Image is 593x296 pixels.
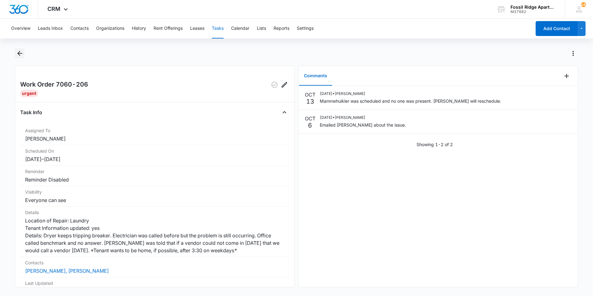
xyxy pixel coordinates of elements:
[231,19,249,38] button: Calendar
[581,2,586,7] div: notifications count
[305,91,315,98] p: OCT
[511,5,556,10] div: account name
[25,135,284,142] dd: [PERSON_NAME]
[20,109,42,116] h4: Task Info
[581,2,586,7] span: 143
[20,166,289,186] div: ReminderReminder Disabled
[25,127,284,134] dt: Assigned To
[11,19,30,38] button: Overview
[20,186,289,207] div: VisibilityEveryone can see
[297,19,314,38] button: Settings
[190,19,204,38] button: Leases
[70,19,89,38] button: Contacts
[306,98,314,105] p: 13
[305,115,315,122] p: OCT
[274,19,289,38] button: Reports
[25,176,284,183] dd: Reminder Disabled
[25,259,284,266] dt: Contacts
[25,196,284,204] dd: Everyone can see
[279,107,289,117] button: Close
[308,122,312,128] p: 6
[417,141,453,148] p: Showing 1-2 of 2
[25,268,109,274] a: [PERSON_NAME], [PERSON_NAME]
[38,19,63,38] button: Leads Inbox
[25,148,284,154] dt: Scheduled On
[20,125,289,145] div: Assigned To[PERSON_NAME]
[212,19,224,38] button: Tasks
[536,21,577,36] button: Add Contact
[25,189,284,195] dt: Visibility
[299,66,332,86] button: Comments
[15,48,25,58] button: Back
[320,98,501,104] p: Mamnwhuikler was scheduled and no one was present. [PERSON_NAME] will reschedule.
[96,19,124,38] button: Organizations
[25,155,284,163] dd: [DATE] – [DATE]
[320,122,406,128] p: Emailed [PERSON_NAME] about the issue.
[511,10,556,14] div: account id
[562,71,572,81] button: Add Comment
[25,280,284,286] dt: Last Updated
[279,80,289,90] button: Edit
[47,6,60,12] span: CRM
[20,145,289,166] div: Scheduled On[DATE]–[DATE]
[320,91,501,96] p: [DATE] • [PERSON_NAME]
[20,207,289,257] div: DetailsLocation of Repair: Laundry Tenant Information updated: yes Details: Dryer keeps tripping ...
[25,209,284,216] dt: Details
[25,168,284,175] dt: Reminder
[20,257,289,277] div: Contacts[PERSON_NAME], [PERSON_NAME]
[25,217,284,254] dd: Location of Repair: Laundry Tenant Information updated: yes Details: Dryer keeps tripping breaker...
[20,80,88,90] h2: Work Order 7060-206
[154,19,183,38] button: Rent Offerings
[320,115,406,120] p: [DATE] • [PERSON_NAME]
[20,90,38,97] div: Urgent
[257,19,266,38] button: Lists
[132,19,146,38] button: History
[568,48,578,58] button: Actions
